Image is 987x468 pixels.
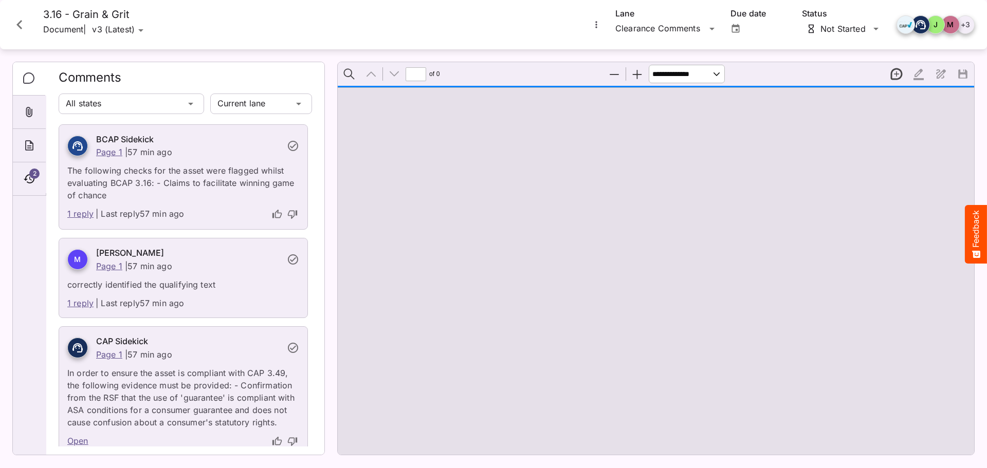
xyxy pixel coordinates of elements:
button: Feedback [965,205,987,264]
p: | Last reply 57 min ago [96,297,299,309]
button: Find in Document [338,63,360,85]
div: All states [59,93,185,114]
span: What kind of feedback do you have? [32,124,154,133]
button: thumb-down [286,208,299,221]
p: Document [43,21,83,40]
p: In order to ensure the asset is compliant with CAP 3.49, the following evidence must be provided:... [67,361,299,428]
button: Close card [4,9,35,40]
button: More options for 3.16 - Grain & Grit [590,18,603,31]
span: of ⁨0⁩ [428,63,442,85]
p: | [125,261,127,271]
a: 1 reply [67,297,94,309]
h6: [PERSON_NAME] [96,247,281,260]
span: | [83,24,86,35]
span: Want to discuss? [46,81,102,89]
span: 2 [29,169,40,179]
button: New thread [886,63,907,85]
div: About [13,129,46,162]
button: thumb-down [286,435,299,448]
div: J [926,15,945,34]
p: 57 min ago [127,349,172,360]
button: thumb-up [270,208,284,221]
button: Zoom Out [604,63,625,85]
a: Page 1 [96,261,122,271]
a: Open [67,435,88,448]
span: Tell us what you think [47,66,139,77]
span: I have an idea [45,177,99,186]
button: Zoom In [627,63,648,85]
div: Timeline [13,162,46,196]
p: 57 min ago [127,147,172,157]
div: Clearance Comments [615,21,706,37]
div: Comments [13,62,46,96]
p: | [125,349,127,360]
div: Current lane [210,93,293,114]
p: | [125,147,127,157]
h6: BCAP Sidekick [96,133,281,146]
div: M [941,15,960,34]
h4: 3.16 - Grain & Grit [43,8,147,21]
p: 57 min ago [127,261,172,271]
a: Page 1 [96,147,122,157]
div: Not Started [806,24,867,34]
p: | Last reply 57 min ago [96,208,184,221]
p: The following checks for the asset were flagged whilst evaluating BCAP 3.16: - Claims to facilita... [67,158,299,201]
p: correctly identified the qualifying text [67,272,299,291]
button: Open [729,22,742,35]
div: M [67,249,88,270]
button: thumb-up [270,435,284,448]
a: Contact us [103,81,139,89]
h6: CAP Sidekick [96,335,281,348]
a: Page 1 [96,349,122,360]
div: Attachments [13,96,46,129]
span: Like something or not? [45,151,133,161]
span:  [76,21,106,46]
a: 1 reply [67,208,94,221]
div: v3 (Latest) [92,23,135,38]
h2: Comments [59,70,312,91]
div: + 3 [956,15,975,34]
